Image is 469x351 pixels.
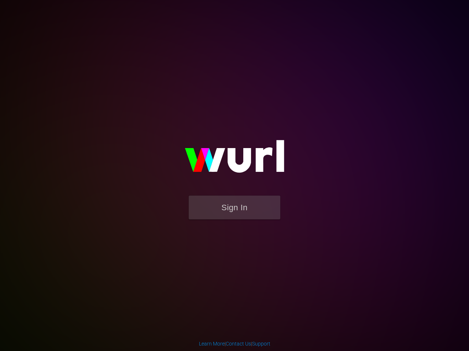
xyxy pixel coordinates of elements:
[199,340,270,347] div: | |
[189,196,280,219] button: Sign In
[226,341,251,347] a: Contact Us
[199,341,225,347] a: Learn More
[252,341,270,347] a: Support
[161,124,308,195] img: wurl-logo-on-black-223613ac3d8ba8fe6dc639794a292ebdb59501304c7dfd60c99c58986ef67473.svg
